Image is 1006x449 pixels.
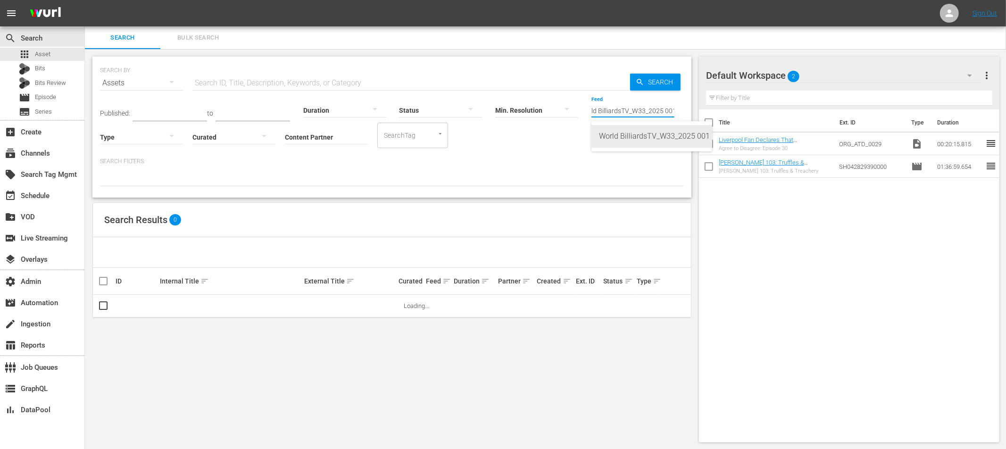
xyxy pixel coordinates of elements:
div: Bits Review [19,77,30,89]
span: VOD [5,211,16,223]
div: Agree to Disagree: Episode 30 [719,145,831,151]
div: ID [116,277,157,285]
p: Search Filters: [100,158,684,166]
div: Assets [100,70,183,96]
span: Episode [911,161,923,172]
div: Partner [498,275,534,287]
span: Automation [5,297,16,308]
span: Reports [5,340,16,351]
span: reorder [985,160,997,172]
span: Search [5,33,16,44]
span: Bulk Search [166,33,230,43]
span: sort [563,277,571,285]
span: 0 [169,214,181,225]
span: Admin [5,276,16,287]
span: Overlays [5,254,16,265]
span: Episode [35,92,56,102]
span: Series [19,106,30,117]
img: ans4CAIJ8jUAAAAAAAAAAAAAAAAAAAAAAAAgQb4GAAAAAAAAAAAAAAAAAAAAAAAAJMjXAAAAAAAAAAAAAAAAAAAAAAAAgAT5G... [23,2,68,25]
button: Open [436,129,445,138]
div: Ext. ID [576,277,601,285]
span: menu [6,8,17,19]
th: Type [906,109,931,136]
th: Title [719,109,834,136]
td: ORG_ATD_0029 [835,133,908,155]
span: Video [911,138,923,150]
span: Channels [5,148,16,159]
button: more_vert [981,64,992,87]
span: Ingestion [5,318,16,330]
div: Status [604,275,634,287]
th: Duration [931,109,988,136]
button: Search [630,74,681,91]
span: Episode [19,92,30,103]
span: Search [91,33,155,43]
div: External Title [304,275,396,287]
a: Sign Out [973,9,997,17]
td: 01:36:59.654 [933,155,985,178]
span: sort [346,277,355,285]
div: Type [637,275,656,287]
span: sort [442,277,451,285]
td: 00:20:15.815 [933,133,985,155]
div: Feed [426,275,451,287]
div: Duration [454,275,495,287]
span: to [207,109,213,117]
span: Search Results [104,214,167,225]
span: Search [644,74,681,91]
span: Create [5,126,16,138]
span: GraphQL [5,383,16,394]
div: Bits [19,63,30,75]
span: Loading... [404,302,429,309]
td: SH042829390000 [835,155,908,178]
span: Asset [19,49,30,60]
div: [PERSON_NAME] 103: Truffles & Treachery [719,168,831,174]
span: Asset [35,50,50,59]
span: 2 [788,67,799,86]
div: World BilliardsTV_W33_2025 001 (432644) [599,125,705,148]
span: more_vert [981,70,992,81]
span: reorder [985,138,997,149]
th: Ext. ID [834,109,906,136]
span: sort [653,277,661,285]
span: sort [522,277,531,285]
span: sort [624,277,633,285]
span: Series [35,107,52,116]
span: Live Streaming [5,233,16,244]
span: DataPool [5,404,16,416]
div: Default Workspace [706,62,981,89]
span: Search Tag Mgmt [5,169,16,180]
span: Schedule [5,190,16,201]
span: sort [481,277,490,285]
span: Published: [100,109,130,117]
a: [PERSON_NAME] 103: Truffles & Treachery [719,159,808,173]
span: Job Queues [5,362,16,373]
div: Internal Title [160,275,301,287]
span: Bits [35,64,45,73]
div: Curated [399,277,424,285]
a: Liverpool Fan Declares That [PERSON_NAME] Was Better Than Scholes [719,136,810,158]
span: Bits Review [35,78,66,88]
span: sort [200,277,209,285]
div: Created [537,275,573,287]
